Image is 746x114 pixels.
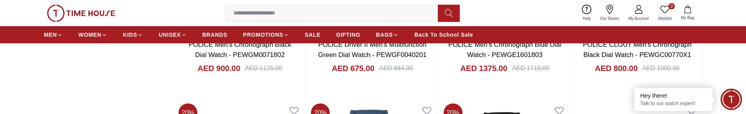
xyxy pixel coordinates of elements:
a: Our Stores [596,3,624,23]
span: WOMEN [78,31,101,39]
div: Chat Widget [721,89,742,110]
p: Talk to our watch expert! [640,100,707,107]
h4: AED 800.00 [595,63,638,74]
a: BAGS [376,28,399,42]
span: BAGS [376,31,393,39]
a: SALE [305,28,320,42]
a: POLICE Driver II Men's Multifunction Green Dial Watch - PEWGF0040201 [318,41,426,59]
span: KIDS [123,31,137,39]
span: GIFTING [336,31,360,39]
a: PROMOTIONS [243,28,289,42]
a: BRANDS [202,28,228,42]
span: My Bag [678,15,697,21]
div: AED 1125.00 [245,64,282,73]
div: Hey there! [640,92,707,100]
a: POLICE CLOUT Men's Chronograph Black Dial Watch - PEWGC00770X1 [583,41,692,59]
button: My Bag [676,4,699,22]
a: 0Wishlist [654,3,676,23]
h4: AED 900.00 [198,63,240,74]
span: Wishlist [655,16,675,21]
a: Back To School Sale [414,28,473,42]
a: POLICE Men's Chronograph Black Dial Watch - PEWGM0071802 [189,41,291,59]
span: My Account [625,16,652,21]
span: Back To School Sale [414,31,473,39]
h4: AED 675.00 [332,63,374,74]
div: AED 1000.00 [642,64,679,73]
span: SALE [305,31,320,39]
a: GIFTING [336,28,360,42]
a: UNISEX [159,28,186,42]
div: AED 844.00 [379,64,413,73]
span: PROMOTIONS [243,31,284,39]
a: POLICE Men's Chronograph Blue Dial Watch - PEWGE1601803 [448,41,562,59]
span: BRANDS [202,31,228,39]
img: ... [47,5,115,22]
span: MEN [44,31,57,39]
span: 0 [668,3,675,9]
span: Our Stores [597,16,622,21]
a: MEN [44,28,63,42]
a: Help [578,3,596,23]
h4: AED 1375.00 [460,63,507,74]
div: AED 1719.00 [512,64,549,73]
span: UNISEX [159,31,181,39]
span: Help [580,16,594,21]
a: WOMEN [78,28,107,42]
a: KIDS [123,28,143,42]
